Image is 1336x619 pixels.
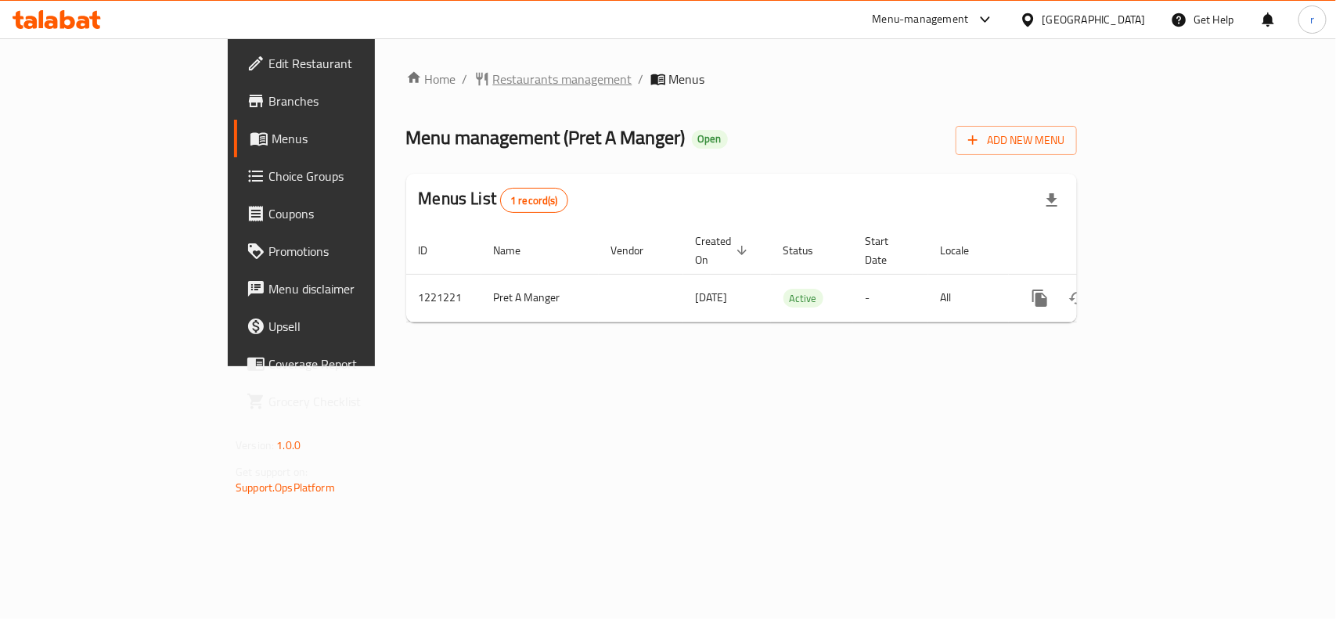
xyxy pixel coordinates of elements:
[501,193,567,208] span: 1 record(s)
[1033,182,1071,219] div: Export file
[234,45,451,82] a: Edit Restaurant
[611,241,664,260] span: Vendor
[406,120,686,155] span: Menu management ( Pret A Manger )
[268,242,438,261] span: Promotions
[783,290,823,308] span: Active
[268,354,438,373] span: Coverage Report
[234,383,451,420] a: Grocery Checklist
[639,70,644,88] li: /
[481,274,599,322] td: Pret A Manger
[692,130,728,149] div: Open
[968,131,1064,150] span: Add New Menu
[268,317,438,336] span: Upsell
[696,287,728,308] span: [DATE]
[234,157,451,195] a: Choice Groups
[873,10,969,29] div: Menu-management
[268,54,438,73] span: Edit Restaurant
[268,167,438,185] span: Choice Groups
[234,270,451,308] a: Menu disclaimer
[1310,11,1314,28] span: r
[268,392,438,411] span: Grocery Checklist
[1021,279,1059,317] button: more
[419,187,568,213] h2: Menus List
[234,195,451,232] a: Coupons
[234,232,451,270] a: Promotions
[500,188,568,213] div: Total records count
[494,241,542,260] span: Name
[669,70,705,88] span: Menus
[493,70,632,88] span: Restaurants management
[696,232,752,269] span: Created On
[783,289,823,308] div: Active
[1009,227,1184,275] th: Actions
[463,70,468,88] li: /
[276,435,301,455] span: 1.0.0
[234,308,451,345] a: Upsell
[272,129,438,148] span: Menus
[236,477,335,498] a: Support.OpsPlatform
[234,120,451,157] a: Menus
[1059,279,1097,317] button: Change Status
[853,274,928,322] td: -
[236,435,274,455] span: Version:
[866,232,909,269] span: Start Date
[268,204,438,223] span: Coupons
[419,241,448,260] span: ID
[783,241,834,260] span: Status
[234,345,451,383] a: Coverage Report
[474,70,632,88] a: Restaurants management
[956,126,1077,155] button: Add New Menu
[234,82,451,120] a: Branches
[406,227,1184,322] table: enhanced table
[236,462,308,482] span: Get support on:
[941,241,990,260] span: Locale
[406,70,1077,88] nav: breadcrumb
[928,274,1009,322] td: All
[268,279,438,298] span: Menu disclaimer
[1043,11,1146,28] div: [GEOGRAPHIC_DATA]
[268,92,438,110] span: Branches
[692,132,728,146] span: Open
